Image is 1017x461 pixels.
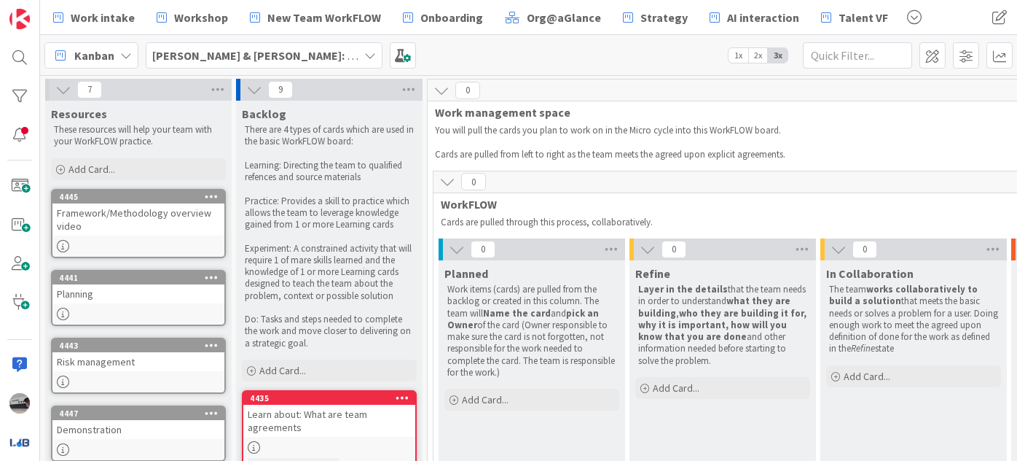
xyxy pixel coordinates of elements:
a: 4443Risk management [51,338,226,394]
span: 0 [852,241,877,258]
div: 4441Planning [52,271,224,303]
span: Add Card... [68,163,115,176]
em: Refine [851,342,875,355]
span: 0 [661,241,686,258]
p: Practice: Provides a skill to practice which allows the team to leverage knowledge gained from 1 ... [245,195,414,231]
span: Strategy [640,9,688,26]
span: 9 [268,81,293,98]
span: AI interaction [727,9,799,26]
div: 4435 [250,393,415,403]
b: [PERSON_NAME] & [PERSON_NAME]: New team WorkFLOW [152,48,459,63]
div: 4441 [52,271,224,284]
strong: what they are building [638,295,793,319]
p: that the team needs in order to understand , and other information needed before starting to solv... [638,284,807,367]
a: 4441Planning [51,270,226,326]
p: Work items (cards) are pulled from the backlog or created in this column. The team will and of th... [447,284,616,379]
p: These resources will help your team with your WorkFLOW practice. [54,124,223,148]
strong: Name the card [483,307,551,319]
div: 4447 [52,407,224,420]
span: 0 [455,82,480,99]
a: Workshop [148,4,237,31]
input: Quick Filter... [803,42,912,69]
span: Add Card... [844,370,890,383]
a: Talent VF [812,4,897,31]
a: New Team WorkFLOW [241,4,390,31]
div: 4435Learn about: What are team agreements [243,392,415,437]
a: Org@aGlance [496,4,610,31]
div: 4443 [52,339,224,352]
span: In Collaboration [826,266,914,281]
strong: works collaboratively to build a solution [829,283,980,307]
p: There are 4 types of cards which are used in the basic WorkFLOW board: [245,124,414,148]
span: 2x [748,48,768,63]
div: Demonstration [52,420,224,439]
span: Add Card... [462,393,509,406]
a: Work intake [44,4,144,31]
img: avatar [9,432,30,452]
span: Org@aGlance [527,9,601,26]
div: Risk management [52,352,224,371]
a: Onboarding [394,4,492,31]
span: Backlog [242,106,286,121]
span: Kanban [74,47,114,64]
div: Planning [52,284,224,303]
a: AI interaction [701,4,808,31]
a: Strategy [614,4,696,31]
p: Learning: Directing the team to qualified refences and source materials [245,160,414,184]
div: 4443Risk management [52,339,224,371]
span: Planned [444,266,488,281]
div: 4445Framework/Methodology overview video [52,190,224,236]
span: Talent VF [839,9,888,26]
strong: who they are building it for, why it is important, how will you know that you are done [638,307,809,344]
strong: Layer in the details [638,283,728,295]
span: 0 [461,173,486,190]
span: 1x [729,48,748,63]
span: Resources [51,106,107,121]
div: 4445 [52,190,224,204]
div: 4443 [59,341,224,351]
span: 7 [77,81,102,98]
span: Workshop [174,9,228,26]
img: Visit kanbanzone.com [9,9,30,29]
p: Do: Tasks and steps needed to complete the work and move closer to delivering on a strategic goal. [245,314,414,349]
a: 4445Framework/Methodology overview video [51,189,226,258]
span: 3x [768,48,788,63]
span: Add Card... [259,364,306,377]
div: 4441 [59,273,224,283]
div: Learn about: What are team agreements [243,405,415,437]
div: 4445 [59,192,224,202]
div: Framework/Methodology overview video [52,204,224,236]
span: Work intake [71,9,135,26]
span: Onboarding [420,9,483,26]
span: Refine [635,266,670,281]
span: Add Card... [653,381,699,395]
strong: pick an Owner [447,307,601,331]
span: 0 [471,241,495,258]
div: 4447Demonstration [52,407,224,439]
div: 4447 [59,408,224,419]
img: jB [9,393,30,414]
p: The team that meets the basic needs or solves a problem for a user. Doing enough work to meet the... [829,284,998,355]
span: New Team WorkFLOW [267,9,381,26]
p: Experiment: A constrained activity that will require 1 of mare skills learned and the knowledge o... [245,243,414,302]
div: 4435 [243,392,415,405]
